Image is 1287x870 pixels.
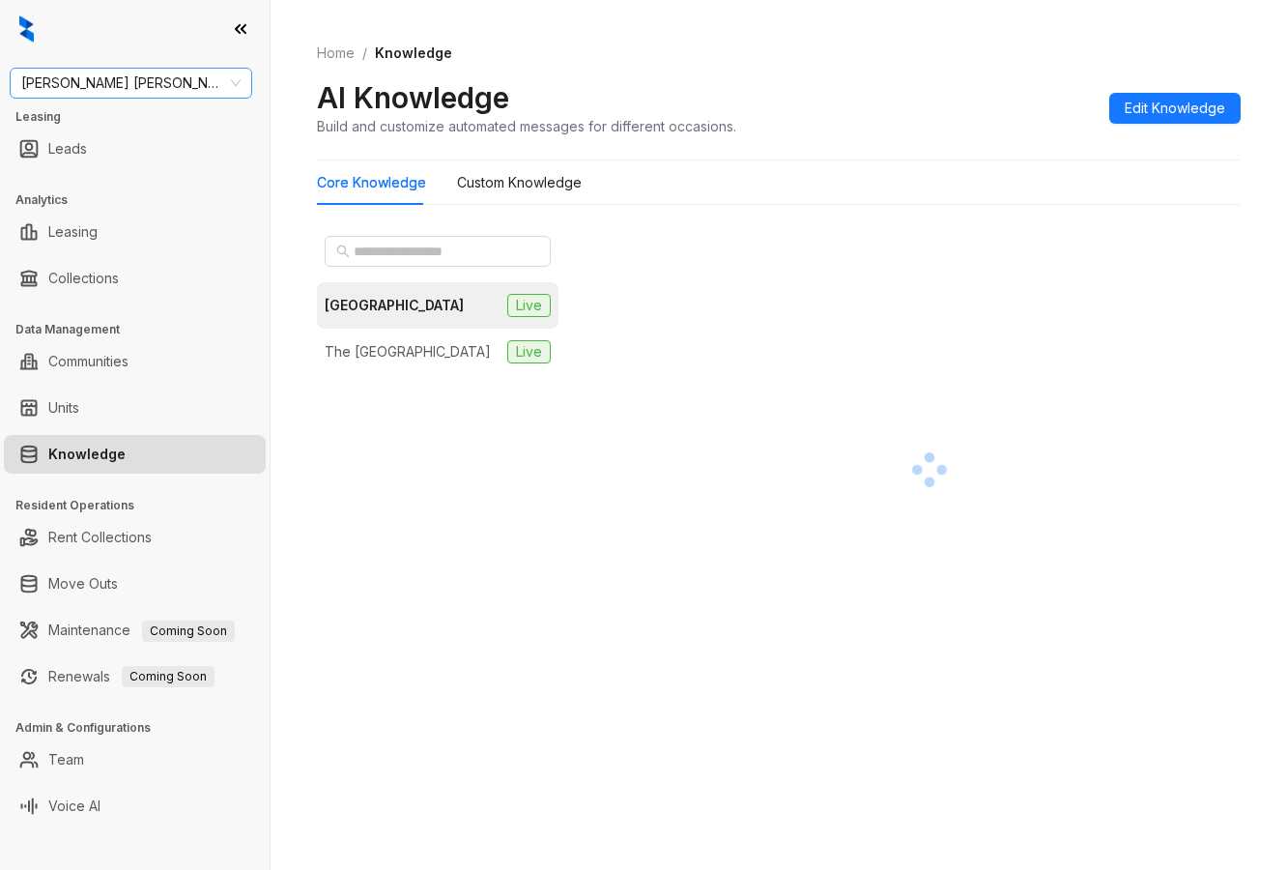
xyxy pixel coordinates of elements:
li: / [362,43,367,64]
span: search [336,245,350,258]
li: Maintenance [4,611,266,650]
a: Knowledge [48,435,126,474]
li: Leads [4,130,266,168]
a: RenewalsComing Soon [48,657,214,696]
h3: Analytics [15,191,270,209]
a: Units [48,389,79,427]
li: Knowledge [4,435,266,474]
span: Gates Hudson [21,69,241,98]
li: Leasing [4,213,266,251]
div: [GEOGRAPHIC_DATA] [325,295,464,316]
li: Rent Collections [4,518,266,557]
button: Edit Knowledge [1109,93,1241,124]
span: Live [507,294,551,317]
div: The [GEOGRAPHIC_DATA] [325,341,491,362]
a: Rent Collections [48,518,152,557]
img: logo [19,15,34,43]
div: Build and customize automated messages for different occasions. [317,116,736,136]
a: Leasing [48,213,98,251]
li: Move Outs [4,565,266,603]
a: Leads [48,130,87,168]
a: Collections [48,259,119,298]
div: Core Knowledge [317,172,426,193]
span: Knowledge [375,44,452,61]
a: Communities [48,342,129,381]
li: Voice AI [4,787,266,826]
a: Voice AI [48,787,100,826]
li: Team [4,740,266,779]
h3: Leasing [15,108,270,126]
span: Coming Soon [142,621,235,642]
h3: Data Management [15,321,270,338]
span: Edit Knowledge [1125,98,1225,119]
span: Coming Soon [122,666,214,687]
a: Team [48,740,84,779]
li: Collections [4,259,266,298]
a: Home [313,43,358,64]
div: Custom Knowledge [457,172,582,193]
li: Communities [4,342,266,381]
span: Live [507,340,551,363]
a: Move Outs [48,565,118,603]
h3: Admin & Configurations [15,719,270,737]
li: Renewals [4,657,266,696]
li: Units [4,389,266,427]
h2: AI Knowledge [317,79,509,116]
h3: Resident Operations [15,497,270,514]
